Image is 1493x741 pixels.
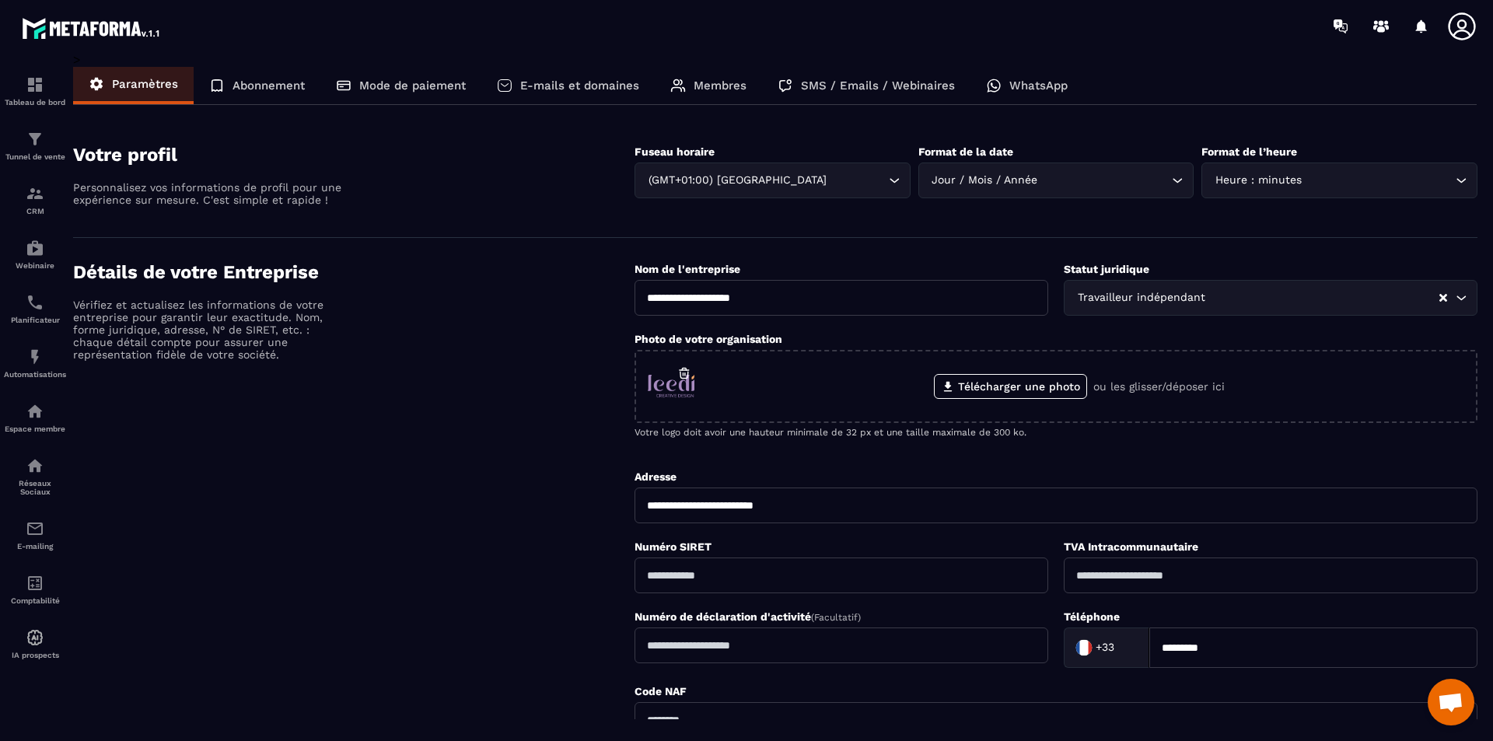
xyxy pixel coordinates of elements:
[635,470,677,483] label: Adresse
[1068,632,1100,663] img: Country Flag
[26,519,44,538] img: email
[1041,172,1169,189] input: Search for option
[1201,163,1477,198] div: Search for option
[1074,289,1208,306] span: Travailleur indépendant
[635,427,1477,438] p: Votre logo doit avoir une hauteur minimale de 32 px et une taille maximale de 300 ko.
[4,227,66,281] a: automationsautomationsWebinaire
[1439,292,1447,304] button: Clear Selected
[26,574,44,592] img: accountant
[233,79,305,93] p: Abonnement
[4,370,66,379] p: Automatisations
[26,456,44,475] img: social-network
[928,172,1041,189] span: Jour / Mois / Année
[645,172,830,189] span: (GMT+01:00) [GEOGRAPHIC_DATA]
[4,542,66,551] p: E-mailing
[4,316,66,324] p: Planificateur
[73,261,635,283] h4: Détails de votre Entreprise
[4,173,66,227] a: formationformationCRM
[26,293,44,312] img: scheduler
[22,14,162,42] img: logo
[26,628,44,647] img: automations
[73,299,345,361] p: Vérifiez et actualisez les informations de votre entreprise pour garantir leur exactitude. Nom, f...
[918,145,1013,158] label: Format de la date
[26,348,44,366] img: automations
[4,596,66,605] p: Comptabilité
[1201,145,1297,158] label: Format de l’heure
[4,261,66,270] p: Webinaire
[26,130,44,149] img: formation
[1428,679,1474,725] a: Ouvrir le chat
[73,181,345,206] p: Personnalisez vos informations de profil pour une expérience sur mesure. C'est simple et rapide !
[1305,172,1452,189] input: Search for option
[4,64,66,118] a: formationformationTableau de bord
[635,145,715,158] label: Fuseau horaire
[4,336,66,390] a: automationsautomationsAutomatisations
[4,207,66,215] p: CRM
[4,562,66,617] a: accountantaccountantComptabilité
[635,163,911,198] div: Search for option
[1212,172,1305,189] span: Heure : minutes
[4,152,66,161] p: Tunnel de vente
[112,77,178,91] p: Paramètres
[26,402,44,421] img: automations
[635,610,861,623] label: Numéro de déclaration d'activité
[934,374,1087,399] label: Télécharger une photo
[801,79,955,93] p: SMS / Emails / Webinaires
[635,685,687,697] label: Code NAF
[26,239,44,257] img: automations
[1064,540,1198,553] label: TVA Intracommunautaire
[1117,636,1133,659] input: Search for option
[1064,627,1149,668] div: Search for option
[4,651,66,659] p: IA prospects
[26,75,44,94] img: formation
[1064,263,1149,275] label: Statut juridique
[635,333,782,345] label: Photo de votre organisation
[4,118,66,173] a: formationformationTunnel de vente
[4,445,66,508] a: social-networksocial-networkRéseaux Sociaux
[1009,79,1068,93] p: WhatsApp
[635,263,740,275] label: Nom de l'entreprise
[4,425,66,433] p: Espace membre
[918,163,1194,198] div: Search for option
[694,79,746,93] p: Membres
[4,390,66,445] a: automationsautomationsEspace membre
[811,612,861,623] span: (Facultatif)
[1064,610,1120,623] label: Téléphone
[4,98,66,107] p: Tableau de bord
[635,540,712,553] label: Numéro SIRET
[1064,280,1477,316] div: Search for option
[1096,640,1114,655] span: +33
[359,79,466,93] p: Mode de paiement
[73,144,635,166] h4: Votre profil
[1208,289,1438,306] input: Search for option
[830,172,885,189] input: Search for option
[4,281,66,336] a: schedulerschedulerPlanificateur
[4,508,66,562] a: emailemailE-mailing
[520,79,639,93] p: E-mails et domaines
[4,479,66,496] p: Réseaux Sociaux
[26,184,44,203] img: formation
[1093,380,1225,393] p: ou les glisser/déposer ici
